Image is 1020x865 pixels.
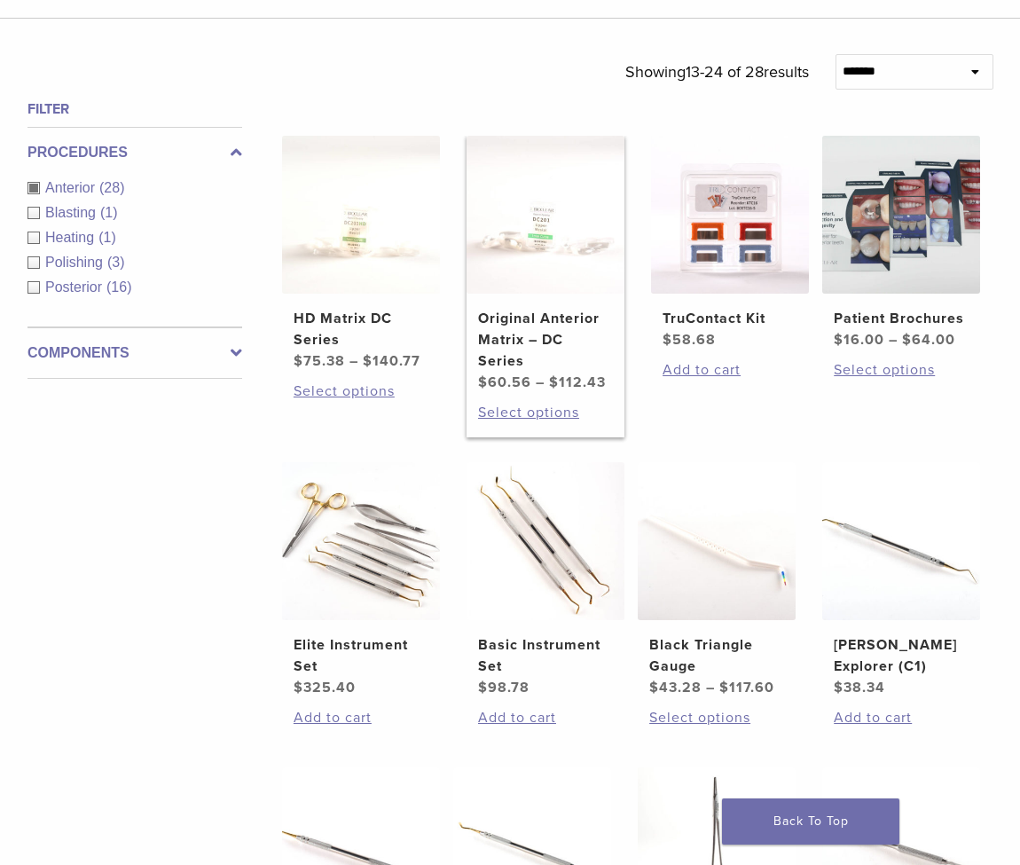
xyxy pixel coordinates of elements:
[478,308,612,372] h2: Original Anterior Matrix – DC Series
[478,402,612,423] a: Select options for “Original Anterior Matrix - DC Series”
[294,308,428,350] h2: HD Matrix DC Series
[27,142,242,163] label: Procedures
[706,679,715,696] span: –
[282,462,440,620] img: Elite Instrument Set
[478,374,531,391] bdi: 60.56
[663,359,796,381] a: Add to cart: “TruContact Kit”
[467,136,624,393] a: Original Anterior Matrix - DC SeriesOriginal Anterior Matrix – DC Series
[294,352,345,370] bdi: 75.38
[294,634,428,677] h2: Elite Instrument Set
[834,679,843,696] span: $
[27,98,242,120] h4: Filter
[282,136,440,372] a: HD Matrix DC SeriesHD Matrix DC Series
[536,374,545,391] span: –
[106,279,131,295] span: (16)
[478,679,530,696] bdi: 98.78
[549,374,606,391] bdi: 112.43
[99,180,124,195] span: (28)
[294,707,428,728] a: Add to cart: “Elite Instrument Set”
[282,462,440,698] a: Elite Instrument SetElite Instrument Set $325.40
[651,136,809,350] a: TruContact KitTruContact Kit $58.68
[663,331,716,349] bdi: 58.68
[649,634,783,677] h2: Black Triangle Gauge
[834,359,968,381] a: Select options for “Patient Brochures”
[467,462,624,620] img: Basic Instrument Set
[349,352,358,370] span: –
[294,381,428,402] a: Select options for “HD Matrix DC Series”
[282,136,440,294] img: HD Matrix DC Series
[478,634,612,677] h2: Basic Instrument Set
[625,54,809,91] p: Showing results
[27,342,242,364] label: Components
[45,230,98,245] span: Heating
[834,308,968,329] h2: Patient Brochures
[363,352,420,370] bdi: 140.77
[889,331,898,349] span: –
[294,352,303,370] span: $
[467,136,624,294] img: Original Anterior Matrix - DC Series
[822,136,980,294] img: Patient Brochures
[45,255,107,270] span: Polishing
[478,707,612,728] a: Add to cart: “Basic Instrument Set”
[663,331,672,349] span: $
[649,679,659,696] span: $
[822,462,980,620] img: Clark Explorer (C1)
[834,634,968,677] h2: [PERSON_NAME] Explorer (C1)
[822,462,980,698] a: Clark Explorer (C1)[PERSON_NAME] Explorer (C1) $38.34
[719,679,774,696] bdi: 117.60
[467,462,624,698] a: Basic Instrument SetBasic Instrument Set $98.78
[45,205,100,220] span: Blasting
[478,374,488,391] span: $
[638,462,796,620] img: Black Triangle Gauge
[719,679,729,696] span: $
[649,707,783,728] a: Select options for “Black Triangle Gauge”
[649,679,702,696] bdi: 43.28
[478,679,488,696] span: $
[100,205,118,220] span: (1)
[98,230,116,245] span: (1)
[294,679,356,696] bdi: 325.40
[834,707,968,728] a: Add to cart: “Clark Explorer (C1)”
[902,331,912,349] span: $
[638,462,796,698] a: Black Triangle GaugeBlack Triangle Gauge
[686,62,764,82] span: 13-24 of 28
[651,136,809,294] img: TruContact Kit
[45,180,99,195] span: Anterior
[834,679,885,696] bdi: 38.34
[902,331,955,349] bdi: 64.00
[45,279,106,295] span: Posterior
[834,331,843,349] span: $
[294,679,303,696] span: $
[722,798,899,845] a: Back To Top
[822,136,980,350] a: Patient BrochuresPatient Brochures
[363,352,373,370] span: $
[834,331,884,349] bdi: 16.00
[549,374,559,391] span: $
[663,308,796,329] h2: TruContact Kit
[107,255,125,270] span: (3)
